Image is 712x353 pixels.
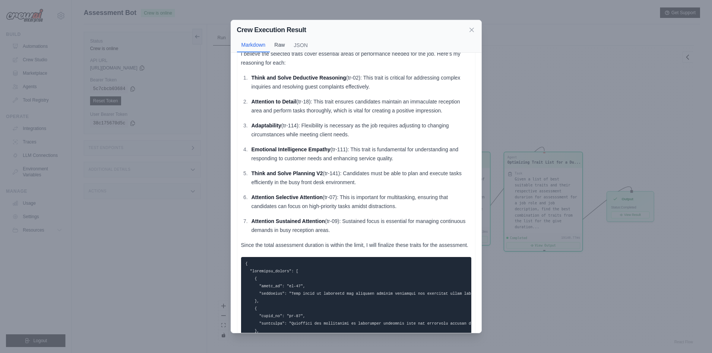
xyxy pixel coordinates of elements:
[251,97,471,115] p: (tr-18): This trait ensures candidates maintain an immaculate reception area and perform tasks th...
[251,73,471,91] p: (tr-02): This trait is critical for addressing complex inquiries and resolving guest complaints e...
[251,193,471,211] p: (tr-07): This is important for multitasking, ensuring that candidates can focus on high-priority ...
[251,123,281,128] strong: Adaptability
[241,49,471,67] p: I believe the selected traits cover essential areas of performance needed for the job. Here’s my ...
[251,169,471,187] p: (tr-141): Candidates must be able to plan and execute tasks efficiently in the busy front desk en...
[251,121,471,139] p: (tr-114): Flexibility is necessary as the job requires adjusting to changing circumstances while ...
[251,217,471,235] p: (tr-09): Sustained focus is essential for managing continuous demands in busy reception areas.
[289,38,312,52] button: JSON
[251,170,323,176] strong: Think and Solve Planning V2
[251,194,323,200] strong: Attention Selective Attention
[251,146,330,152] strong: Emotional Intelligence Empathy
[270,38,289,52] button: Raw
[251,145,471,163] p: (tr-111): This trait is fundamental for understanding and responding to customer needs and enhanc...
[251,75,346,81] strong: Think and Solve Deductive Reasoning
[675,317,712,353] iframe: Chat Widget
[241,241,471,250] p: Since the total assessment duration is within the limit, I will finalize these traits for the ass...
[251,218,325,224] strong: Attention Sustained Attention
[251,99,296,105] strong: Attention to Detail
[237,38,270,52] button: Markdown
